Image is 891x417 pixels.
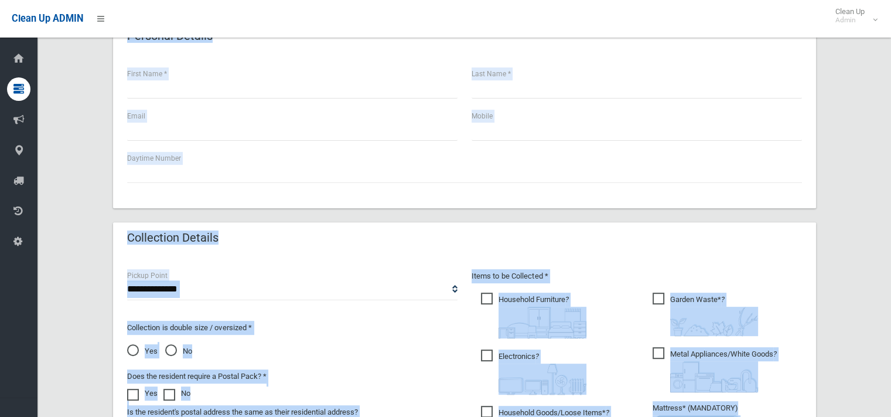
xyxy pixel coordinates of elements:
[499,295,586,338] i: ?
[127,344,158,358] span: Yes
[670,361,758,392] img: 36c1b0289cb1767239cdd3de9e694f19.png
[670,307,758,336] img: 4fd8a5c772b2c999c83690221e5242e0.png
[829,7,876,25] span: Clean Up
[472,269,802,283] p: Items to be Collected *
[653,293,758,336] span: Garden Waste*
[653,347,777,392] span: Metal Appliances/White Goods
[499,307,586,338] img: aa9efdbe659d29b613fca23ba79d85cb.png
[835,16,865,25] small: Admin
[670,295,758,336] i: ?
[481,293,586,338] span: Household Furniture
[670,350,777,392] i: ?
[165,344,192,358] span: No
[163,387,190,401] label: No
[499,364,586,395] img: 394712a680b73dbc3d2a6a3a7ffe5a07.png
[499,352,586,395] i: ?
[113,226,233,249] header: Collection Details
[481,350,586,395] span: Electronics
[127,369,267,384] label: Does the resident require a Postal Pack? *
[12,13,83,24] span: Clean Up ADMIN
[127,321,458,335] p: Collection is double size / oversized *
[127,387,158,401] label: Yes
